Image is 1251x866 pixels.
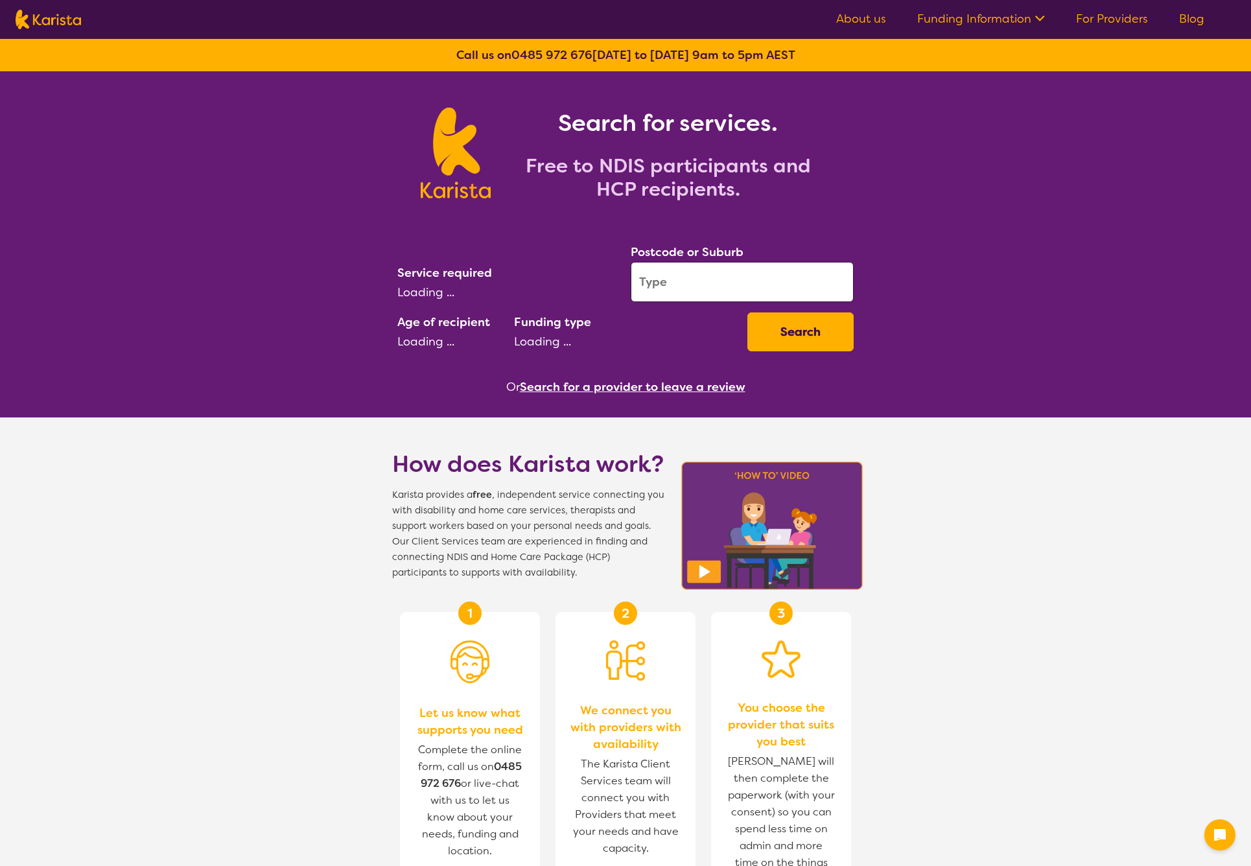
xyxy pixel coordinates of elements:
img: Karista video [677,458,867,594]
span: Karista provides a , independent service connecting you with disability and home care services, t... [392,487,664,581]
span: You choose the provider that suits you best [724,699,838,750]
h1: Search for services. [506,108,830,139]
a: About us [836,11,886,27]
b: free [473,489,492,501]
a: Blog [1179,11,1204,27]
div: Loading ... [514,332,737,351]
a: For Providers [1076,11,1148,27]
img: Person being matched to services icon [606,640,645,681]
input: Type [631,262,854,302]
div: Loading ... [397,332,504,351]
span: Complete the online form, call us on or live-chat with us to let us know about your needs, fundin... [418,743,522,858]
div: Loading ... [397,283,620,302]
h2: Free to NDIS participants and HCP recipients. [506,154,830,201]
img: Person with headset icon [450,640,489,683]
span: The Karista Client Services team will connect you with Providers that meet your needs and have ca... [568,753,683,860]
div: 3 [769,602,793,625]
button: Search [747,312,854,351]
img: Karista logo [421,108,490,198]
button: Search for a provider to leave a review [520,377,745,397]
label: Age of recipient [397,314,490,330]
label: Service required [397,265,492,281]
span: Let us know what supports you need [413,705,527,738]
a: 0485 972 676 [511,47,592,63]
img: Star icon [762,640,801,678]
img: Karista logo [16,10,81,29]
b: Call us on [DATE] to [DATE] 9am to 5pm AEST [456,47,795,63]
span: We connect you with providers with availability [568,702,683,753]
label: Funding type [514,314,591,330]
span: Or [506,377,520,397]
div: 1 [458,602,482,625]
div: 2 [614,602,637,625]
a: Funding Information [917,11,1045,27]
label: Postcode or Suburb [631,244,743,260]
h1: How does Karista work? [392,449,664,480]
